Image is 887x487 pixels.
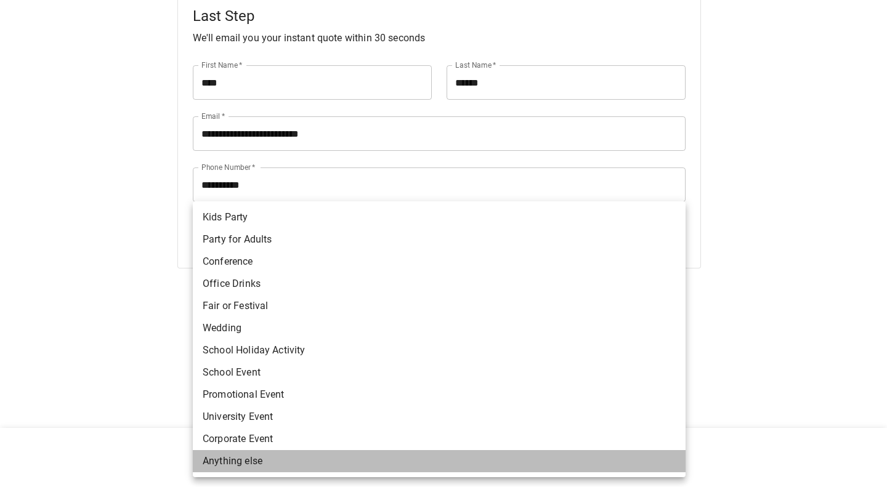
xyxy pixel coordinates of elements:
[193,317,686,339] li: Wedding
[193,450,686,472] li: Anything else
[193,384,686,406] li: Promotional Event
[193,273,686,295] li: Office Drinks
[193,251,686,273] li: Conference
[193,339,686,361] li: School Holiday Activity
[193,406,686,428] li: University Event
[193,361,686,384] li: School Event
[193,295,686,317] li: Fair or Festival
[193,228,686,251] li: Party for Adults
[193,206,686,228] li: Kids Party
[193,428,686,450] li: Corporate Event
